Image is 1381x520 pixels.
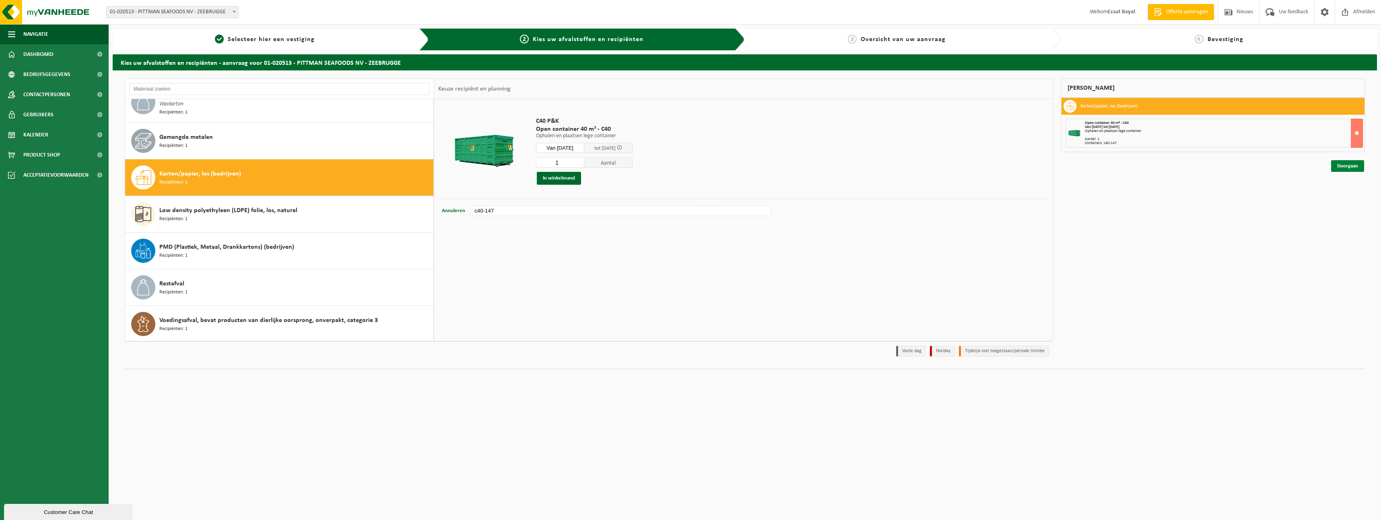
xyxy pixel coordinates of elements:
[215,35,224,43] span: 1
[1085,125,1119,129] strong: Van [DATE] tot [DATE]
[1164,8,1210,16] span: Offerte aanvragen
[520,35,529,43] span: 2
[1061,78,1365,98] div: [PERSON_NAME]
[159,142,188,150] span: Recipiënten: 1
[159,279,184,289] span: Restafval
[159,215,188,223] span: Recipiënten: 1
[129,83,430,95] input: Materiaal zoeken
[125,306,434,342] button: Voedingsafval, bevat producten van dierlijke oorsprong, onverpakt, categorie 3 Recipiënten: 1
[861,36,946,43] span: Overzicht van uw aanvraag
[107,6,238,18] span: 01-020513 - PITTMAN SEAFOODS NV - ZEEBRUGGE
[159,252,188,260] span: Recipiënten: 1
[23,44,54,64] span: Dashboard
[896,346,926,357] li: Vaste dag
[1108,9,1136,15] strong: Ezaat Bayat
[1085,121,1129,125] span: Open container 40 m³ - C40
[1148,4,1214,20] a: Offerte aanvragen
[536,133,633,139] p: Ophalen en plaatsen lege container
[23,145,60,165] span: Product Shop
[159,289,188,296] span: Recipiënten: 1
[159,325,188,333] span: Recipiënten: 1
[4,502,134,520] iframe: chat widget
[1080,100,1138,113] h3: Karton/papier, los (bedrijven)
[113,54,1377,70] h2: Kies uw afvalstoffen en recipiënten - aanvraag voor 01-020513 - PITTMAN SEAFOODS NV - ZEEBRUGGE
[434,79,515,99] div: Keuze recipiënt en planning
[159,109,188,116] span: Recipiënten: 1
[1085,129,1363,133] div: Ophalen en plaatsen lege container
[159,169,241,179] span: Karton/papier, los (bedrijven)
[125,123,434,159] button: Gemengde metalen Recipiënten: 1
[584,157,633,168] span: Aantal
[23,24,48,44] span: Navigatie
[125,233,434,269] button: PMD (Plastiek, Metaal, Drankkartons) (bedrijven) Recipiënten: 1
[442,208,465,213] span: Annuleren
[106,6,239,18] span: 01-020513 - PITTMAN SEAFOODS NV - ZEEBRUGGE
[441,205,466,217] button: Annuleren
[1208,36,1243,43] span: Bevestiging
[470,205,771,216] input: bv. C10-005
[117,35,413,44] a: 1Selecteer hier een vestiging
[1085,141,1363,145] div: Containers: c40-147
[159,242,294,252] span: PMD (Plastiek, Metaal, Drankkartons) (bedrijven)
[23,165,89,185] span: Acceptatievoorwaarden
[23,64,70,85] span: Bedrijfsgegevens
[848,35,857,43] span: 3
[159,179,188,186] span: Recipiënten: 1
[1331,160,1364,172] a: Doorgaan
[23,125,48,145] span: Kalender
[228,36,315,43] span: Selecteer hier een vestiging
[159,100,183,109] span: Waxkarton
[594,146,616,151] span: tot [DATE]
[159,206,297,215] span: Low density polyethyleen (LDPE) folie, los, naturel
[125,84,434,123] button: Bedrijfsrestafval Waxkarton Recipiënten: 1
[536,143,584,153] input: Selecteer datum
[125,269,434,306] button: Restafval Recipiënten: 1
[1195,35,1204,43] span: 4
[23,85,70,105] span: Contactpersonen
[959,346,1049,357] li: Tijdelijk niet toegestaan/période limitée
[23,105,54,125] span: Gebruikers
[537,172,581,185] button: In winkelmand
[536,117,633,125] span: C40 P&K
[159,132,213,142] span: Gemengde metalen
[1085,137,1363,141] div: Aantal: 1
[125,196,434,233] button: Low density polyethyleen (LDPE) folie, los, naturel Recipiënten: 1
[930,346,955,357] li: Holiday
[533,36,643,43] span: Kies uw afvalstoffen en recipiënten
[125,159,434,196] button: Karton/papier, los (bedrijven) Recipiënten: 1
[159,316,378,325] span: Voedingsafval, bevat producten van dierlijke oorsprong, onverpakt, categorie 3
[536,125,633,133] span: Open container 40 m³ - C40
